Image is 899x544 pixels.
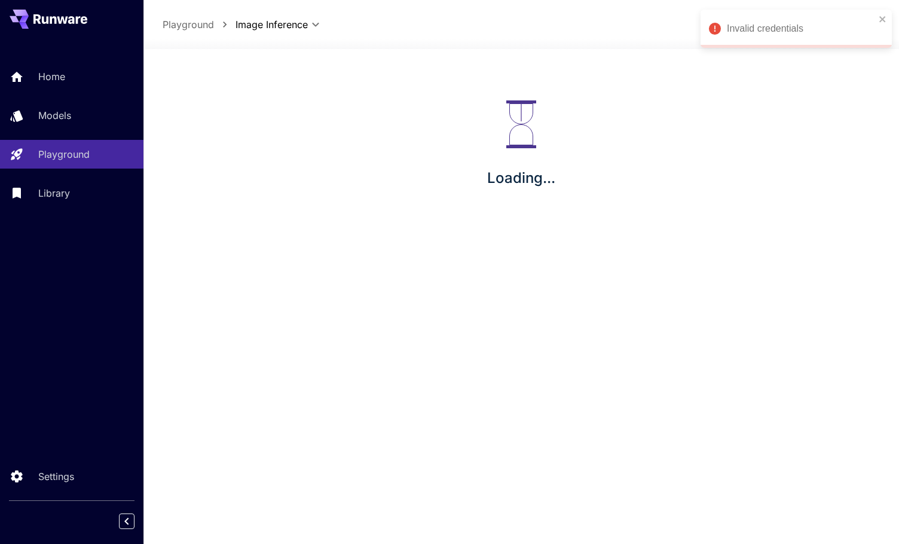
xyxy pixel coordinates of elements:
[879,14,887,24] button: close
[38,147,90,161] p: Playground
[487,167,555,189] p: Loading...
[38,469,74,484] p: Settings
[128,511,143,532] div: Collapse sidebar
[236,17,308,32] span: Image Inference
[163,17,214,32] a: Playground
[727,22,875,36] div: Invalid credentials
[163,17,236,32] nav: breadcrumb
[38,108,71,123] p: Models
[38,69,65,84] p: Home
[38,186,70,200] p: Library
[119,514,134,529] button: Collapse sidebar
